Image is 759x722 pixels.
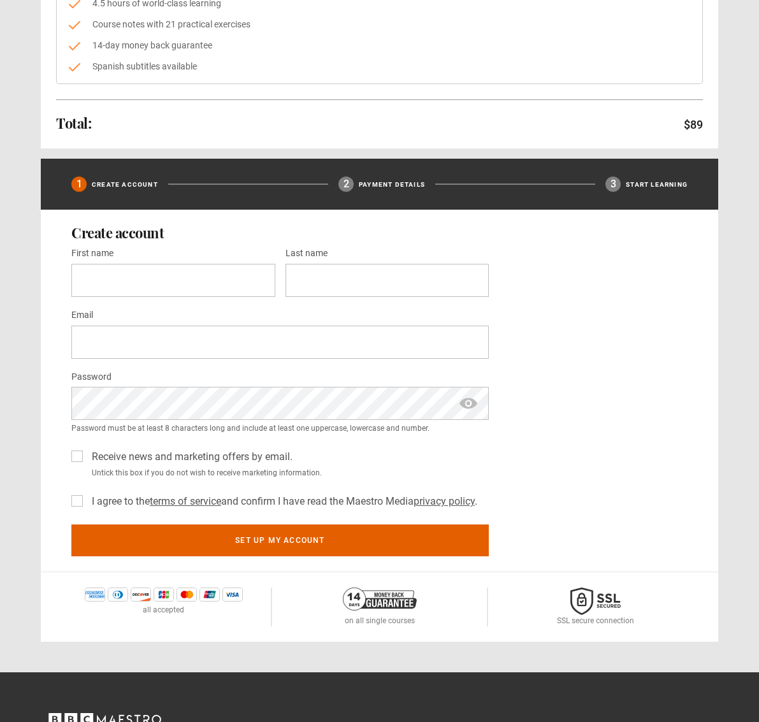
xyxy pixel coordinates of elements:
[87,449,293,465] label: Receive news and marketing offers by email.
[557,615,634,626] p: SSL secure connection
[71,524,489,556] button: Set up my account
[87,467,489,479] small: Untick this box if you do not wish to receive marketing information.
[199,588,220,602] img: unionpay
[108,588,128,602] img: diners
[605,177,621,192] div: 3
[71,225,688,240] h2: Create account
[684,116,703,133] p: $89
[150,495,221,507] a: terms of service
[131,588,151,602] img: discover
[359,180,425,189] p: Payment details
[71,422,489,434] small: Password must be at least 8 characters long and include at least one uppercase, lowercase and num...
[286,246,328,261] label: Last name
[71,370,112,385] label: Password
[626,180,688,189] p: Start learning
[71,308,93,323] label: Email
[414,495,475,507] a: privacy policy
[458,387,479,420] span: show password
[222,588,243,602] img: visa
[177,588,197,602] img: mastercard
[71,246,113,261] label: First name
[92,180,158,189] p: Create Account
[71,177,87,192] div: 1
[154,588,174,602] img: jcb
[143,604,184,616] p: all accepted
[56,115,91,131] h2: Total:
[87,494,477,509] label: I agree to the and confirm I have read the Maestro Media .
[338,177,354,192] div: 2
[67,60,692,73] li: Spanish subtitles available
[67,18,692,31] li: Course notes with 21 practical exercises
[67,39,692,52] li: 14-day money back guarantee
[343,588,417,610] img: 14-day-money-back-guarantee-42d24aedb5115c0ff13b.png
[345,615,415,626] p: on all single courses
[85,588,105,602] img: amex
